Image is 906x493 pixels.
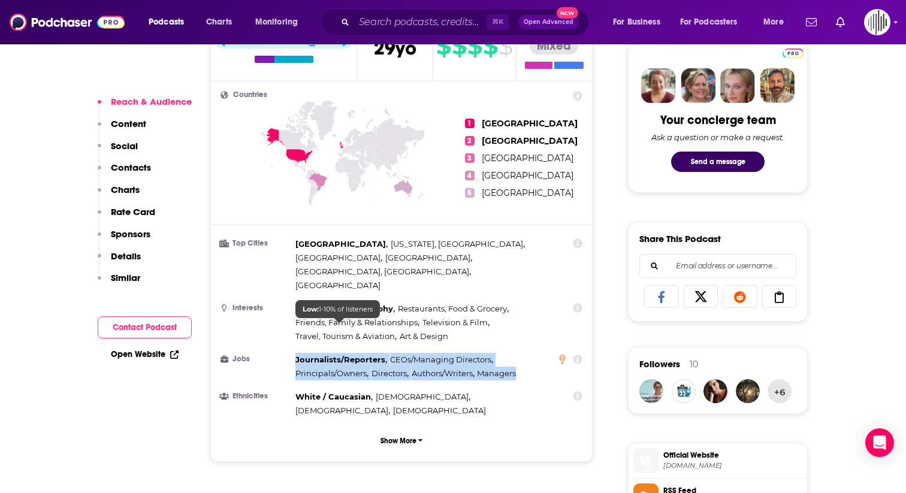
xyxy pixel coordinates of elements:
[295,302,395,316] span: ,
[398,304,507,313] span: Restaurants, Food & Grocery
[295,316,419,329] span: ,
[398,302,509,316] span: ,
[376,392,469,401] span: [DEMOGRAPHIC_DATA]
[295,353,387,367] span: ,
[295,253,380,262] span: [GEOGRAPHIC_DATA]
[482,153,573,164] span: [GEOGRAPHIC_DATA]
[641,68,676,103] img: Sydney Profile
[295,406,388,415] span: [DEMOGRAPHIC_DATA]
[663,450,802,461] span: Official Website
[111,349,179,359] a: Open Website
[385,253,470,262] span: [GEOGRAPHIC_DATA]
[651,132,784,142] div: Ask a question or make a request.
[380,437,416,445] p: Show More
[801,12,822,32] a: Show notifications dropdown
[400,331,448,341] span: Art & Design
[477,368,516,378] span: Managers
[98,250,141,273] button: Details
[111,96,192,107] p: Reach & Audience
[221,304,291,312] h3: Interests
[557,7,578,19] span: New
[333,8,600,36] div: Search podcasts, credits, & more...
[465,119,475,128] span: 1
[672,13,755,32] button: open menu
[639,379,663,403] a: emmaburlow
[663,461,802,470] span: shows.acast.com
[499,37,512,56] span: $
[111,118,146,129] p: Content
[391,237,525,251] span: ,
[639,233,721,244] h3: Share This Podcast
[111,228,150,240] p: Sponsors
[465,171,475,180] span: 4
[783,47,804,58] a: Pro website
[487,14,509,30] span: ⌘ K
[865,428,894,457] div: Open Intercom Messenger
[755,13,799,32] button: open menu
[671,152,765,172] button: Send a message
[864,9,890,35] img: User Profile
[524,19,573,25] span: Open Advanced
[374,37,416,60] span: 29 yo
[206,14,232,31] span: Charts
[295,265,471,279] span: ,
[10,11,125,34] img: Podchaser - Follow, Share and Rate Podcasts
[613,14,660,31] span: For Business
[639,254,796,278] div: Search followers
[482,118,578,129] span: [GEOGRAPHIC_DATA]
[385,251,472,265] span: ,
[295,329,397,343] span: ,
[303,305,373,313] span: 1-10% of listeners
[644,285,679,308] a: Share on Facebook
[98,228,150,250] button: Sponsors
[98,162,151,184] button: Contacts
[762,285,797,308] a: Copy Link
[295,392,371,401] span: White / Caucasian
[295,237,388,251] span: ,
[412,367,475,380] span: ,
[703,379,727,403] img: AnnaSiwecka
[482,170,573,181] span: [GEOGRAPHIC_DATA]
[376,390,470,404] span: ,
[140,13,200,32] button: open menu
[518,15,579,29] button: Open AdvancedNew
[295,239,386,249] span: [GEOGRAPHIC_DATA]
[672,379,696,403] img: bulleit_whale_pod
[390,355,491,364] span: CEOs/Managing Directors
[111,250,141,262] p: Details
[422,317,488,327] span: Television & Film
[354,13,487,32] input: Search podcasts, credits, & more...
[768,379,792,403] button: +6
[295,368,367,378] span: Principals/Owners
[372,368,407,378] span: Directors
[295,390,373,404] span: ,
[736,379,760,403] img: jessicastevens1990
[295,367,369,380] span: ,
[221,240,291,247] h3: Top Cities
[98,316,192,338] button: Contact Podcast
[720,68,755,103] img: Jules Profile
[111,140,138,152] p: Social
[255,14,298,31] span: Monitoring
[98,140,138,162] button: Social
[482,135,578,146] span: [GEOGRAPHIC_DATA]
[467,37,482,56] span: $
[98,118,146,140] button: Content
[233,91,267,99] span: Countries
[482,187,573,198] span: [GEOGRAPHIC_DATA]
[221,392,291,400] h3: Ethnicities
[198,13,239,32] a: Charts
[98,206,155,228] button: Rate Card
[436,37,451,56] span: $
[111,184,140,195] p: Charts
[149,14,184,31] span: Podcasts
[660,113,776,128] div: Your concierge team
[633,448,802,473] a: Official Website[DOMAIN_NAME]
[393,406,486,415] span: [DEMOGRAPHIC_DATA]
[412,368,473,378] span: Authors/Writers
[650,255,786,277] input: Email address or username...
[831,12,850,32] a: Show notifications dropdown
[681,68,715,103] img: Barbara Profile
